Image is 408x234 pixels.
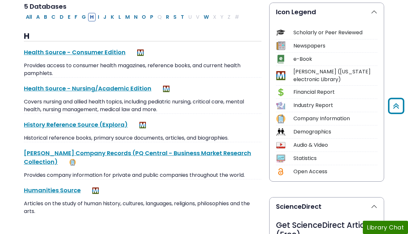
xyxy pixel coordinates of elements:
button: Filter Results D [58,13,66,21]
img: MeL (Michigan electronic Library) [137,49,144,56]
div: Open Access [293,168,377,175]
div: Scholarly or Peer Reviewed [293,29,377,37]
button: Filter Results J [101,13,108,21]
button: Filter Results L [117,13,123,21]
div: Industry Report [293,101,377,109]
button: Filter Results E [66,13,72,21]
img: Icon Audio & Video [276,141,285,150]
button: All [24,13,34,21]
div: e-Book [293,55,377,63]
button: Filter Results M [123,13,132,21]
p: Articles on the study of human history, cultures, languages, religions, philosophies and the arts. [24,200,261,215]
button: Filter Results G [80,13,88,21]
div: Financial Report [293,88,377,96]
p: Provides access to consumer health magazines, reference books, and current health pamphlets. [24,62,261,77]
img: Icon Scholarly or Peer Reviewed [276,28,285,37]
button: Filter Results K [109,13,116,21]
button: Filter Results T [179,13,186,21]
p: Covers nursing and allied health topics, including pediatric nursing, critical care, mental healt... [24,98,261,113]
img: Icon MeL (Michigan electronic Library) [276,71,285,80]
img: MeL (Michigan electronic Library) [92,187,99,194]
div: Company Information [293,115,377,122]
img: Icon Open Access [277,167,285,176]
button: Filter Results C [49,13,57,21]
button: Filter Results F [73,13,79,21]
button: Filter Results S [171,13,178,21]
div: Audio & Video [293,141,377,149]
span: 5 Databases [24,2,66,11]
p: Historical reference books, primary source documents, articles, and biographies. [24,134,261,142]
div: Alpha-list to filter by first letter of database name [24,13,242,20]
button: Filter Results P [148,13,155,21]
button: ScienceDirect [270,197,384,216]
img: Icon Industry Report [276,101,285,110]
button: Icon Legend [270,3,384,21]
img: Icon Newspapers [276,41,285,50]
button: Filter Results B [42,13,49,21]
button: Filter Results A [34,13,42,21]
a: Health Source - Consumer Edition [24,48,126,56]
button: Filter Results W [202,13,211,21]
img: Icon Company Information [276,114,285,123]
button: Filter Results O [140,13,148,21]
img: MeL (Michigan electronic Library) [163,86,169,92]
div: Newspapers [293,42,377,50]
button: Filter Results R [164,13,171,21]
img: Icon Demographics [276,128,285,136]
button: Library Chat [363,221,408,234]
h3: H [24,32,261,41]
div: [PERSON_NAME] ([US_STATE] electronic Library) [293,68,377,83]
img: MeL (Michigan electronic Library) [139,122,146,128]
img: Icon Financial Report [276,88,285,97]
a: Humanities Source [24,186,81,194]
img: Icon Statistics [276,154,285,163]
img: Company Information [69,159,76,165]
a: Health Source - Nursing/Academic Edition [24,84,151,92]
a: Back to Top [386,101,406,112]
img: Icon e-Book [276,55,285,63]
button: Filter Results I [96,13,101,21]
button: Filter Results H [88,13,96,21]
a: [PERSON_NAME] Company Records (PQ Central - Business Market Research Collection) [24,149,251,166]
div: Demographics [293,128,377,136]
p: Provides company information for private and public companies throughout the world. [24,171,261,179]
div: Statistics [293,154,377,162]
button: Filter Results N [132,13,139,21]
a: History Reference Source (Explora) [24,121,128,129]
